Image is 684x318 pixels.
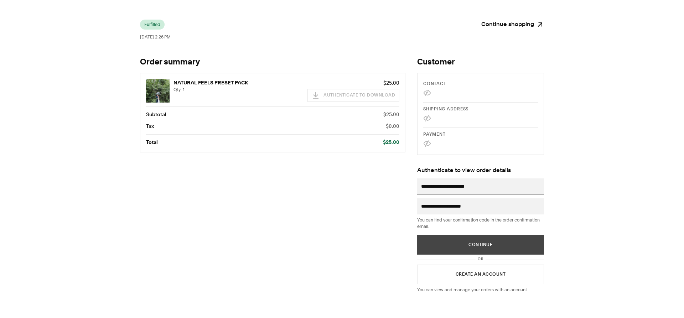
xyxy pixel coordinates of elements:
[173,87,185,92] span: Qty: 1
[144,22,160,27] span: Fulfilled
[417,57,544,67] h2: Customer
[423,107,468,111] span: Shipping address
[383,111,399,119] p: $25.00
[417,168,511,173] span: Authenticate to view order details
[481,20,544,30] a: Continue shopping
[140,57,405,67] h1: Order summary
[417,265,544,284] button: Create an account
[417,235,544,255] button: Continue
[423,132,445,137] span: Payment
[421,182,540,190] input: Email
[417,287,528,292] span: You can view and manage your orders with an account.
[146,111,166,119] p: Subtotal
[146,139,158,146] p: Total
[421,202,540,210] input: Confirmation Code
[307,79,399,87] p: $25.00
[383,139,399,146] p: $25.00
[386,122,399,130] p: $0.00
[417,217,540,229] span: You can find your confirmation code in the order confirmation email.
[140,34,171,40] span: [DATE] 2:26 PM
[478,257,483,262] label: or
[423,82,446,86] span: Contact
[307,89,399,102] button: Authenticate to download
[146,79,170,103] img: NATURAL FEELS PRESET PACK
[146,122,154,130] p: Tax
[173,79,304,87] p: NATURAL FEELS PRESET PACK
